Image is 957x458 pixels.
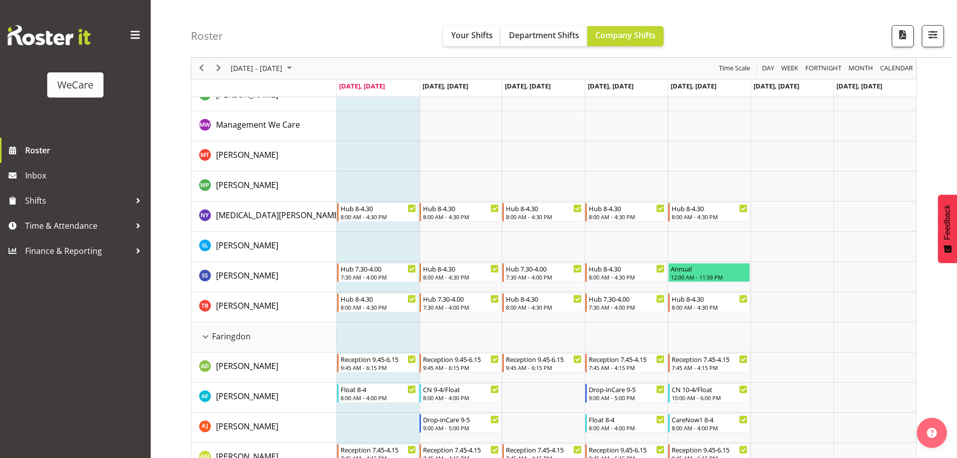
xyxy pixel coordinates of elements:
[341,263,416,273] div: Hub 7.30-4.00
[589,384,665,394] div: Drop-inCare 9-5
[212,330,251,342] span: Faringdon
[423,303,499,311] div: 7:30 AM - 4:00 PM
[216,149,278,161] a: [PERSON_NAME]
[804,62,842,75] span: Fortnight
[585,203,667,222] div: Nikita Yates"s event - Hub 8-4.30 Begin From Thursday, October 9, 2025 at 8:00:00 AM GMT+13:00 En...
[419,263,501,282] div: Savita Savita"s event - Hub 8-4.30 Begin From Tuesday, October 7, 2025 at 8:00:00 AM GMT+13:00 En...
[423,213,499,221] div: 8:00 AM - 4:30 PM
[780,62,800,75] button: Timeline Week
[451,30,493,41] span: Your Shifts
[589,203,665,213] div: Hub 8-4.30
[216,179,278,191] a: [PERSON_NAME]
[668,203,750,222] div: Nikita Yates"s event - Hub 8-4.30 Begin From Friday, October 10, 2025 at 8:00:00 AM GMT+13:00 End...
[216,360,278,372] span: [PERSON_NAME]
[216,270,278,281] span: [PERSON_NAME]
[191,202,337,232] td: Nikita Yates resource
[419,384,501,403] div: Alex Ferguson"s event - CN 9-4/Float Begin From Tuesday, October 7, 2025 at 8:00:00 AM GMT+13:00 ...
[587,26,664,46] button: Company Shifts
[589,303,665,311] div: 7:30 AM - 4:00 PM
[341,303,416,311] div: 8:00 AM - 4:30 PM
[341,294,416,304] div: Hub 8-4.30
[668,263,750,282] div: Savita Savita"s event - Annual Begin From Friday, October 10, 2025 at 12:00:00 AM GMT+13:00 Ends ...
[57,77,93,93] div: WeCare
[339,81,385,90] span: [DATE], [DATE]
[443,26,501,46] button: Your Shifts
[341,394,416,402] div: 8:00 AM - 4:00 PM
[341,384,416,394] div: Float 8-4
[668,293,750,312] div: Tyla Boyd"s event - Hub 8-4.30 Begin From Friday, October 10, 2025 at 8:00:00 AM GMT+13:00 Ends A...
[216,119,300,130] span: Management We Care
[668,384,750,403] div: Alex Ferguson"s event - CN 10-4/Float Begin From Friday, October 10, 2025 at 10:00:00 AM GMT+13:0...
[589,363,665,372] div: 7:45 AM - 4:15 PM
[341,444,416,454] div: Reception 7.45-4.15
[506,363,582,372] div: 9:45 AM - 6:15 PM
[668,353,750,373] div: Aleea Devenport"s event - Reception 7.45-4.15 Begin From Friday, October 10, 2025 at 7:45:00 AM G...
[671,263,748,273] div: Annual
[506,273,582,281] div: 7:30 AM - 4:00 PM
[25,168,146,183] span: Inbox
[216,269,278,282] a: [PERSON_NAME]
[216,209,341,221] a: [MEDICAL_DATA][PERSON_NAME]
[341,203,416,213] div: Hub 8-4.30
[212,62,226,75] button: Next
[423,384,499,394] div: CN 9-4/Float
[216,179,278,191] span: [PERSON_NAME]
[505,81,551,90] span: [DATE], [DATE]
[672,394,748,402] div: 10:00 AM - 6:00 PM
[585,263,667,282] div: Savita Savita"s event - Hub 8-4.30 Begin From Thursday, October 9, 2025 at 8:00:00 AM GMT+13:00 E...
[25,193,131,208] span: Shifts
[337,203,419,222] div: Nikita Yates"s event - Hub 8-4.30 Begin From Monday, October 6, 2025 at 8:00:00 AM GMT+13:00 Ends...
[423,354,499,364] div: Reception 9.45-6.15
[804,62,843,75] button: Fortnight
[589,414,665,424] div: Float 8-4
[341,363,416,372] div: 9:45 AM - 6:15 PM
[216,420,278,432] a: [PERSON_NAME]
[216,89,278,100] span: [PERSON_NAME]
[718,62,751,75] span: Time Scale
[195,62,208,75] button: Previous
[423,273,499,281] div: 8:00 AM - 4:30 PM
[506,263,582,273] div: Hub 7.30-4.00
[672,363,748,372] div: 7:45 AM - 4:15 PM
[879,62,914,75] span: calendar
[216,391,278,402] span: [PERSON_NAME]
[501,26,587,46] button: Department Shifts
[423,203,499,213] div: Hub 8-4.30
[423,414,499,424] div: Drop-inCare 9-5
[423,294,499,304] div: Hub 7.30-4.00
[927,428,937,438] img: help-xxl-2.png
[25,243,131,258] span: Finance & Reporting
[922,25,944,47] button: Filter Shifts
[761,62,775,75] span: Day
[191,141,337,171] td: Michelle Thomas resource
[419,414,501,433] div: Amy Johannsen"s event - Drop-inCare 9-5 Begin From Tuesday, October 7, 2025 at 9:00:00 AM GMT+13:...
[506,354,582,364] div: Reception 9.45-6.15
[589,424,665,432] div: 8:00 AM - 4:00 PM
[589,394,665,402] div: 9:00 AM - 5:00 PM
[585,384,667,403] div: Alex Ferguson"s event - Drop-inCare 9-5 Begin From Thursday, October 9, 2025 at 9:00:00 AM GMT+13...
[671,81,716,90] span: [DATE], [DATE]
[341,213,416,221] div: 8:00 AM - 4:30 PM
[943,205,952,240] span: Feedback
[847,62,874,75] span: Month
[589,213,665,221] div: 8:00 AM - 4:30 PM
[423,363,499,372] div: 9:45 AM - 6:15 PM
[25,143,146,158] span: Roster
[502,293,584,312] div: Tyla Boyd"s event - Hub 8-4.30 Begin From Wednesday, October 8, 2025 at 8:00:00 AM GMT+13:00 Ends...
[191,413,337,443] td: Amy Johannsen resource
[191,30,223,42] h4: Roster
[229,62,296,75] button: October 2025
[589,294,665,304] div: Hub 7.30-4.00
[191,171,337,202] td: Millie Pumphrey resource
[423,394,499,402] div: 8:00 AM - 4:00 PM
[589,263,665,273] div: Hub 8-4.30
[423,263,499,273] div: Hub 8-4.30
[589,273,665,281] div: 8:00 AM - 4:30 PM
[423,444,499,454] div: Reception 7.45-4.15
[419,353,501,373] div: Aleea Devenport"s event - Reception 9.45-6.15 Begin From Tuesday, October 7, 2025 at 9:45:00 AM G...
[337,263,419,282] div: Savita Savita"s event - Hub 7.30-4.00 Begin From Monday, October 6, 2025 at 7:30:00 AM GMT+13:00 ...
[422,81,468,90] span: [DATE], [DATE]
[191,262,337,292] td: Savita Savita resource
[938,195,957,263] button: Feedback - Show survey
[193,58,210,79] div: previous period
